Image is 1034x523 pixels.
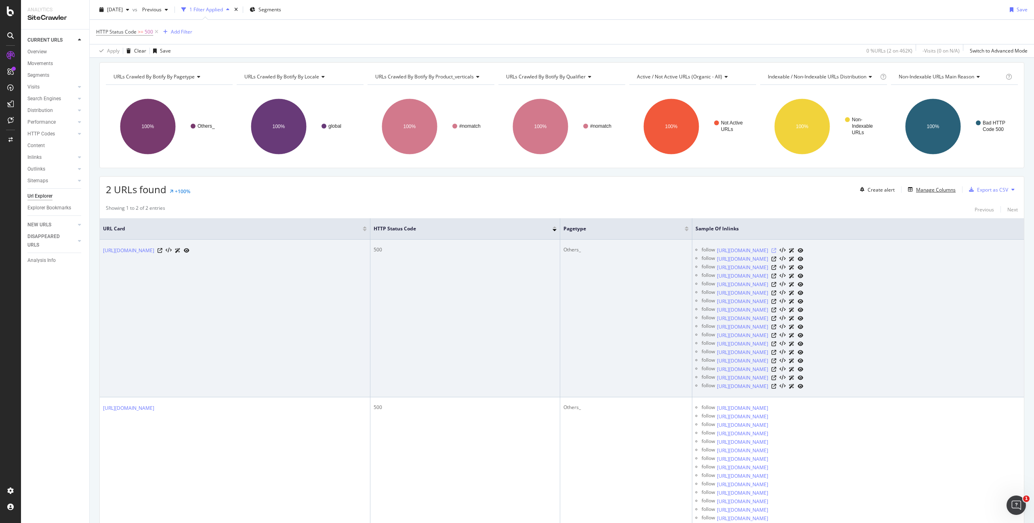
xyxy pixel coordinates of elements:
div: follow [702,340,715,348]
a: [URL][DOMAIN_NAME] [103,404,154,412]
h4: Indexable / Non-Indexable URLs Distribution [766,70,878,83]
text: #nomatch [590,123,612,129]
div: follow [702,438,715,446]
a: [URL][DOMAIN_NAME] [717,280,768,289]
div: DISAPPEARED URLS [27,232,68,249]
button: View HTML Source [780,256,786,262]
a: Visit Online Page [158,248,162,253]
div: 0 % URLs ( 2 on 462K ) [866,47,912,54]
svg: A chart. [629,91,756,162]
a: URL Inspection [798,289,803,297]
a: [URL][DOMAIN_NAME] [717,472,768,480]
div: Others_ [563,246,689,253]
span: URLs Crawled By Botify By qualifier [506,73,586,80]
a: URL Inspection [798,263,803,272]
text: Non- [852,117,862,122]
div: Others_ [563,404,689,411]
a: [URL][DOMAIN_NAME] [717,374,768,382]
div: A chart. [760,91,887,162]
span: 2025 Aug. 31st [107,6,123,13]
svg: A chart. [106,91,233,162]
a: [URL][DOMAIN_NAME] [717,404,768,412]
div: Export as CSV [977,186,1008,193]
a: URL Inspection [798,246,803,255]
a: [URL][DOMAIN_NAME] [717,255,768,263]
h4: URLs Crawled By Botify By qualifier [504,70,618,83]
button: View HTML Source [780,384,786,389]
a: Visit Online Page [771,265,776,270]
div: Save [1017,6,1028,13]
h4: URLs Crawled By Botify By pagetype [112,70,225,83]
a: AI Url Details [789,306,794,314]
div: follow [702,280,715,289]
a: [URL][DOMAIN_NAME] [717,289,768,297]
a: URL Inspection [798,373,803,382]
a: [URL][DOMAIN_NAME] [717,247,768,255]
div: Save [160,47,171,54]
svg: A chart. [237,91,364,162]
a: AI Url Details [789,314,794,323]
a: Visit Online Page [771,282,776,287]
a: URL Inspection [798,255,803,263]
div: Movements [27,59,53,68]
a: AI Url Details [789,289,794,297]
div: follow [702,255,715,263]
div: Performance [27,118,56,127]
text: Code 500 [983,127,1004,132]
a: Visits [27,83,76,91]
h4: URLs Crawled By Botify By product_verticals [374,70,487,83]
div: follow [702,480,715,489]
div: +100% [175,188,190,195]
text: 100% [403,124,416,129]
div: follow [702,489,715,497]
div: follow [702,382,715,390]
a: URL Inspection [798,323,803,331]
a: Content [27,141,84,150]
button: View HTML Source [780,375,786,381]
a: Movements [27,59,84,68]
div: follow [702,272,715,280]
a: AI Url Details [175,246,181,255]
a: Url Explorer [27,192,84,200]
div: follow [702,472,715,480]
div: 500 [374,404,557,411]
text: 100% [796,124,808,129]
a: Visit Online Page [771,316,776,321]
div: follow [702,421,715,429]
a: [URL][DOMAIN_NAME] [717,438,768,446]
button: View HTML Source [780,248,786,253]
text: 100% [927,124,939,129]
a: Segments [27,71,84,80]
div: Create alert [868,186,895,193]
div: Analysis Info [27,256,56,265]
text: 100% [272,124,285,129]
div: Url Explorer [27,192,53,200]
button: Apply [96,44,120,57]
a: AI Url Details [789,280,794,289]
span: Sample of Inlinks [696,225,1009,232]
button: Segments [246,3,284,16]
text: Bad HTTP [983,120,1005,126]
div: follow [702,446,715,455]
div: follow [702,323,715,331]
button: Manage Columns [905,185,956,194]
button: Add Filter [160,27,192,37]
a: [URL][DOMAIN_NAME] [717,314,768,323]
a: [URL][DOMAIN_NAME] [717,365,768,373]
span: 2 URLs found [106,183,166,196]
button: View HTML Source [780,316,786,321]
a: URL Inspection [184,246,189,255]
a: Visit Online Page [771,308,776,312]
a: Explorer Bookmarks [27,204,84,212]
a: Visit Online Page [771,291,776,295]
svg: A chart. [891,91,1018,162]
a: [URL][DOMAIN_NAME] [717,498,768,506]
text: global [328,123,341,129]
button: View HTML Source [780,299,786,304]
span: Previous [139,6,162,13]
a: AI Url Details [789,297,794,306]
div: Visits [27,83,40,91]
button: View HTML Source [780,273,786,279]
